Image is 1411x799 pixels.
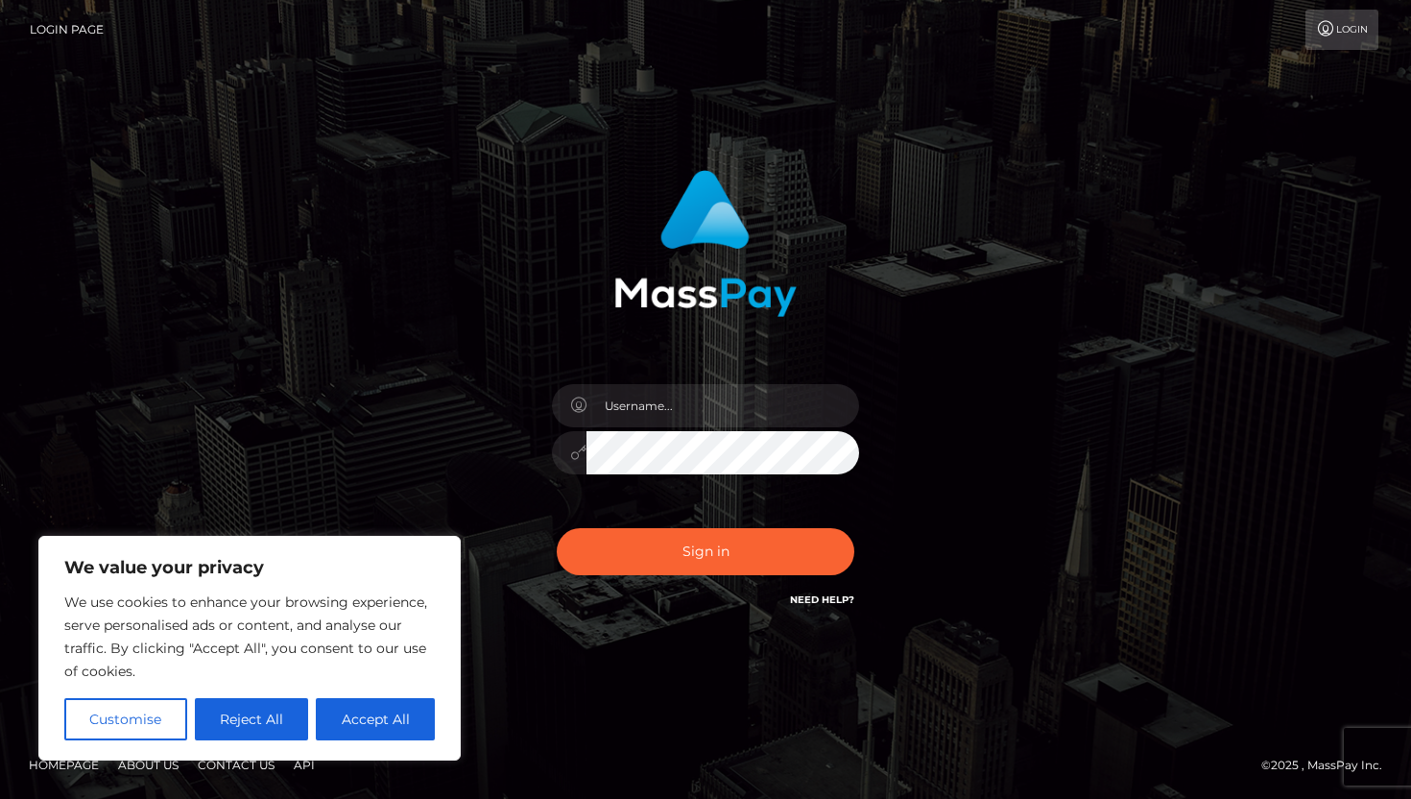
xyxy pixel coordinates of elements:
[557,528,854,575] button: Sign in
[1261,755,1397,776] div: © 2025 , MassPay Inc.
[38,536,461,761] div: We value your privacy
[286,750,323,780] a: API
[195,698,309,740] button: Reject All
[30,10,104,50] a: Login Page
[21,750,107,780] a: Homepage
[64,591,435,683] p: We use cookies to enhance your browsing experience, serve personalised ads or content, and analys...
[790,593,854,606] a: Need Help?
[64,556,435,579] p: We value your privacy
[110,750,186,780] a: About Us
[64,698,187,740] button: Customise
[1305,10,1378,50] a: Login
[586,384,859,427] input: Username...
[190,750,282,780] a: Contact Us
[614,170,797,317] img: MassPay Login
[316,698,435,740] button: Accept All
